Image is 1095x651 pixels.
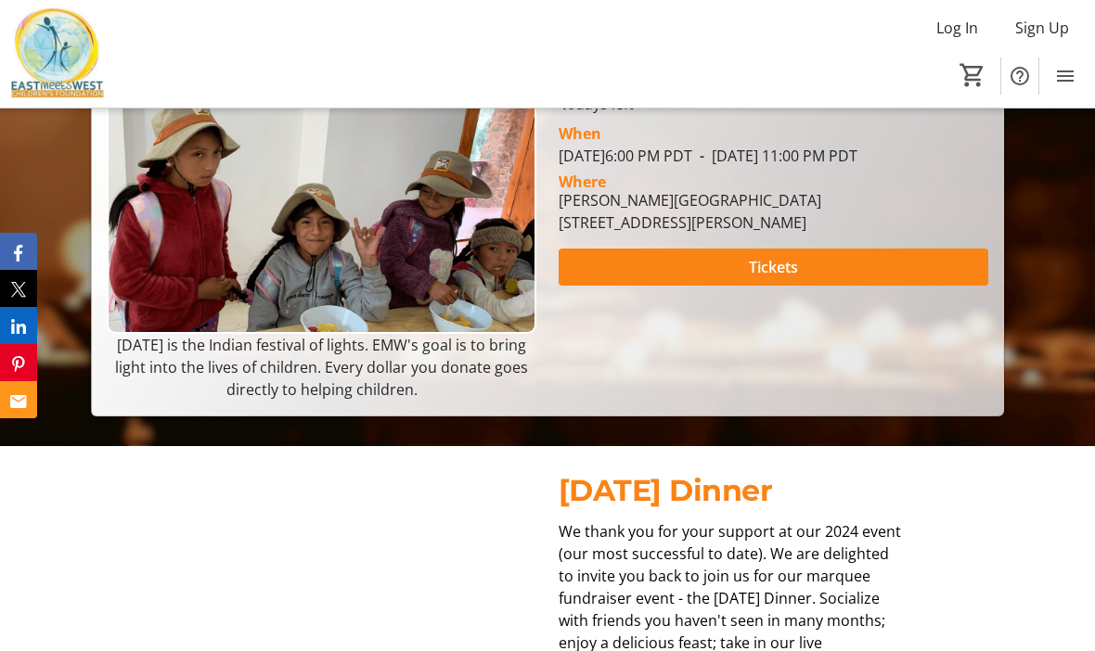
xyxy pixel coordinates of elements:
span: - [692,146,712,166]
p: [DATE] is the Indian festival of lights. EMW's goal is to bring light into the lives of children.... [107,334,536,401]
button: Log In [921,13,993,43]
div: [PERSON_NAME][GEOGRAPHIC_DATA] [559,189,821,211]
span: Sign Up [1015,17,1069,39]
button: Menu [1047,57,1084,95]
span: [DATE] 11:00 PM PDT [692,146,857,166]
p: [DATE] Dinner [559,468,901,513]
span: [DATE] 6:00 PM PDT [559,146,692,166]
span: Log In [936,17,978,39]
button: Tickets [559,249,988,286]
img: Campaign CTA Media Photo [107,93,536,334]
img: East Meets West Children's Foundation's Logo [11,7,104,100]
div: [STREET_ADDRESS][PERSON_NAME] [559,211,821,234]
button: Cart [956,58,989,92]
button: Help [1001,57,1038,95]
span: Tickets [749,256,798,278]
div: Where [559,174,606,189]
button: Sign Up [1000,13,1084,43]
div: When [559,122,601,145]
